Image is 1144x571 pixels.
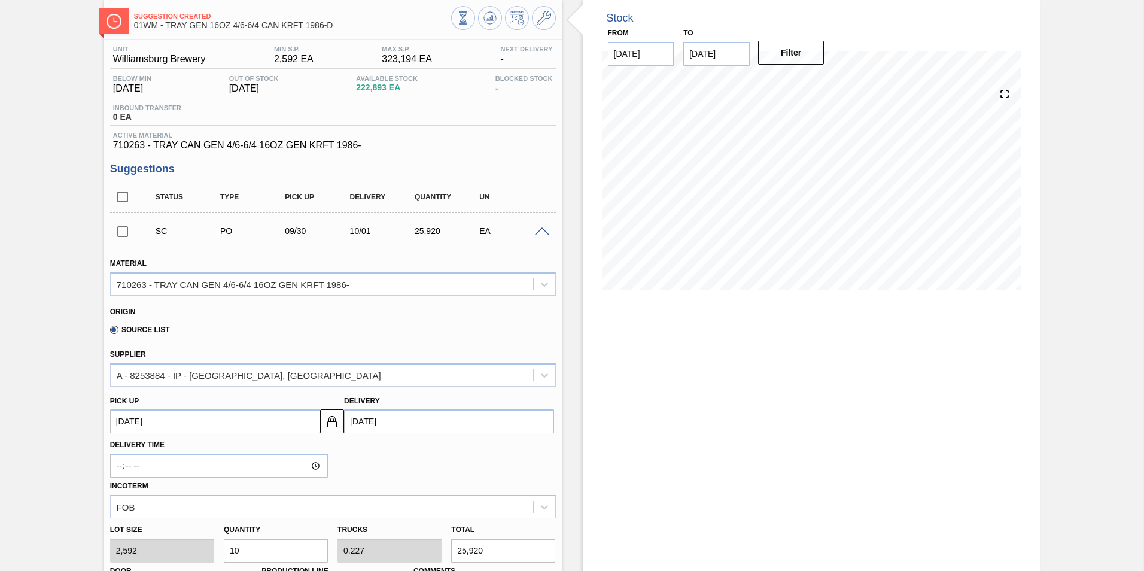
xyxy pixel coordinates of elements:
[495,75,553,82] span: Blocked Stock
[113,132,553,139] span: Active Material
[224,526,260,534] label: Quantity
[282,226,354,236] div: 09/30/2025
[110,436,328,454] label: Delivery Time
[282,193,354,201] div: Pick up
[356,83,418,92] span: 222,893 EA
[110,409,320,433] input: mm/dd/yyyy
[683,42,750,66] input: mm/dd/yyyy
[412,193,484,201] div: Quantity
[497,45,555,65] div: -
[478,6,502,30] button: Update Chart
[320,409,344,433] button: locked
[274,45,314,53] span: MIN S.P.
[500,45,552,53] span: Next Delivery
[382,54,432,65] span: 323,194 EA
[344,397,380,405] label: Delivery
[608,29,629,37] label: From
[476,193,549,201] div: UN
[110,521,214,539] label: Lot size
[113,83,151,94] span: [DATE]
[117,502,135,512] div: FOB
[325,414,339,429] img: locked
[153,226,225,236] div: Suggestion Created
[110,350,146,359] label: Supplier
[217,193,290,201] div: Type
[217,226,290,236] div: Purchase order
[683,29,693,37] label: to
[412,226,484,236] div: 25,920
[505,6,529,30] button: Schedule Inventory
[113,54,206,65] span: Williamsburg Brewery
[347,193,419,201] div: Delivery
[337,526,367,534] label: Trucks
[274,54,314,65] span: 2,592 EA
[229,75,279,82] span: Out Of Stock
[110,397,139,405] label: Pick up
[356,75,418,82] span: Available Stock
[134,21,451,30] span: 01WM - TRAY GEN 16OZ 4/6-6/4 CAN KRFT 1986-D
[110,163,556,175] h3: Suggestions
[492,75,556,94] div: -
[117,279,349,289] div: 710263 - TRAY CAN GEN 4/6-6/4 16OZ GEN KRFT 1986-
[113,113,181,122] span: 0 EA
[110,482,148,490] label: Incoterm
[113,45,206,53] span: Unit
[134,13,451,20] span: Suggestion Created
[532,6,556,30] button: Go to Master Data / General
[113,75,151,82] span: Below Min
[113,104,181,111] span: Inbound Transfer
[382,45,432,53] span: MAX S.P.
[347,226,419,236] div: 10/01/2025
[107,14,121,29] img: Ícone
[113,140,553,151] span: 710263 - TRAY CAN GEN 4/6-6/4 16OZ GEN KRFT 1986-
[758,41,824,65] button: Filter
[451,6,475,30] button: Stocks Overview
[117,370,381,380] div: A - 8253884 - IP - [GEOGRAPHIC_DATA], [GEOGRAPHIC_DATA]
[110,326,170,334] label: Source List
[451,526,474,534] label: Total
[607,12,634,25] div: Stock
[110,308,136,316] label: Origin
[344,409,554,433] input: mm/dd/yyyy
[608,42,674,66] input: mm/dd/yyyy
[110,259,147,268] label: Material
[153,193,225,201] div: Status
[229,83,279,94] span: [DATE]
[476,226,549,236] div: EA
